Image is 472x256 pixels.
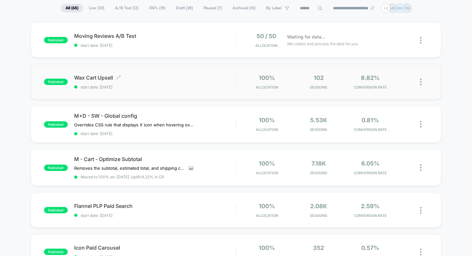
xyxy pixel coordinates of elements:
[310,117,327,124] span: 5.53k
[397,6,403,11] p: NH
[346,213,395,218] span: CONVERSION RATE
[44,249,68,255] span: published
[420,249,422,255] img: close
[287,33,325,40] span: Waiting for data...
[74,156,236,162] span: M - Cart - Optimize Subtotal
[346,85,395,90] span: CONVERSION RATE
[314,74,324,81] span: 102
[361,74,380,81] span: 8.82%
[259,160,275,167] span: 100%
[199,4,227,13] span: Paused ( 7 )
[294,171,343,175] span: Sessions
[144,4,170,13] span: 100% ( 18 )
[256,171,278,175] span: Allocation
[171,4,198,13] span: Draft ( 28 )
[256,213,278,218] span: Allocation
[259,203,275,209] span: 100%
[362,117,379,124] span: 0.81%
[44,121,68,128] span: published
[74,33,236,39] span: Moving Reviews A/B Test
[74,213,236,218] span: start date: [DATE]
[420,207,422,214] img: close
[361,244,379,251] span: 0.57%
[44,165,68,171] span: published
[404,6,410,11] p: PM
[294,127,343,132] span: Sessions
[294,213,343,218] span: Sessions
[61,4,83,13] span: All ( 65 )
[110,4,143,13] span: A/B Test ( 12 )
[390,6,396,11] p: MA
[256,85,278,90] span: Allocation
[311,160,326,167] span: 7.18k
[294,85,343,90] span: Sessions
[256,127,278,132] span: Allocation
[381,4,390,13] div: + 2
[44,207,68,213] span: published
[420,37,422,44] img: close
[257,33,276,39] span: 50 / 50
[44,79,68,85] span: published
[371,6,374,10] img: end
[420,164,422,171] img: close
[44,37,68,43] span: published
[259,117,275,124] span: 100%
[346,127,395,132] span: CONVERSION RATE
[420,121,422,128] img: close
[74,203,236,209] span: Flannel PLP Paid Search
[74,43,236,48] span: start date: [DATE]
[346,171,395,175] span: CONVERSION RATE
[74,166,184,171] span: Removes the subtotal, estimated total, and shipping calculated at checkout line.
[74,244,236,251] span: Icon Paid Carousel
[74,74,236,81] span: Wax Cart Upsell
[255,43,277,48] span: Allocation
[228,4,260,13] span: Archived ( 16 )
[74,85,236,90] span: start date: [DATE]
[361,203,380,209] span: 2.59%
[310,203,327,209] span: 2.08k
[361,160,380,167] span: 6.05%
[420,79,422,85] img: close
[74,113,236,119] span: M+D - SW - Global config
[74,131,236,136] span: start date: [DATE]
[74,122,193,127] span: Overrides CSS rule that displays X icon when hovering over anchor tags without a link
[259,74,275,81] span: 100%
[84,4,109,13] span: Live ( 30 )
[287,41,358,47] span: We collect and process the data for you
[266,6,282,11] span: By Label
[259,244,275,251] span: 100%
[81,175,164,179] span: Moved to 100% on: [DATE] . Uplift: 4.22% in CR
[313,244,324,251] span: 352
